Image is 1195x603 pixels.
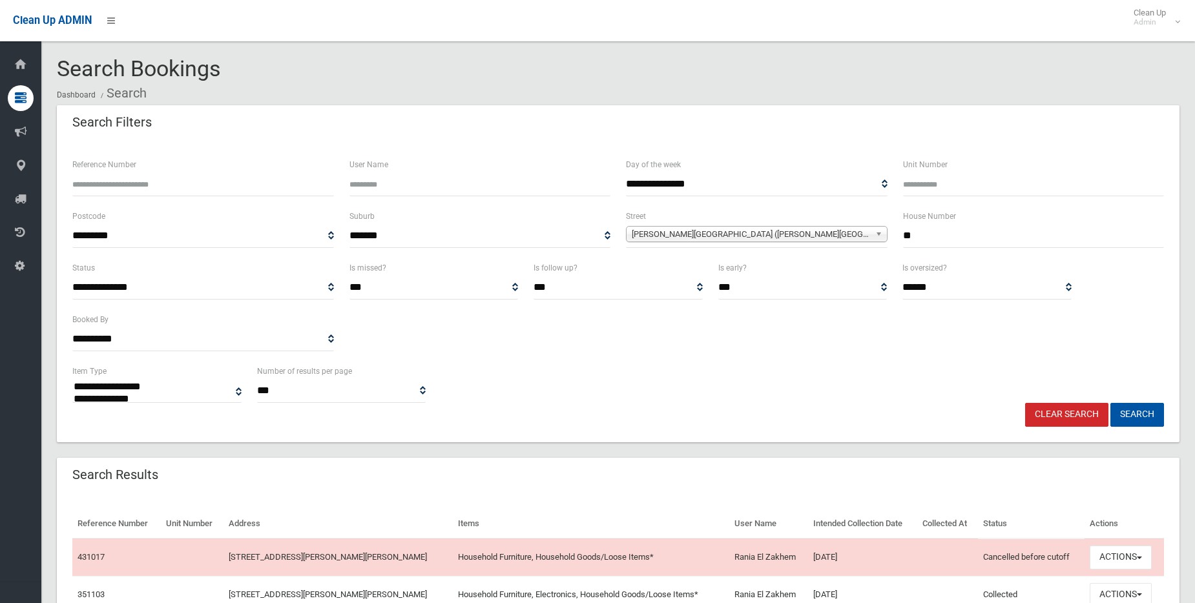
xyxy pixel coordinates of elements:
[808,538,917,576] td: [DATE]
[72,261,95,275] label: Status
[626,158,681,172] label: Day of the week
[257,364,352,378] label: Number of results per page
[902,261,947,275] label: Is oversized?
[903,209,956,223] label: House Number
[229,552,427,562] a: [STREET_ADDRESS][PERSON_NAME][PERSON_NAME]
[626,209,646,223] label: Street
[729,538,808,576] td: Rania El Zakhem
[349,158,388,172] label: User Name
[72,364,107,378] label: Item Type
[1110,403,1164,427] button: Search
[978,538,1085,576] td: Cancelled before cutoff
[78,589,105,599] a: 351103
[13,14,92,26] span: Clean Up ADMIN
[78,552,105,562] a: 431017
[453,538,729,576] td: Household Furniture, Household Goods/Loose Items*
[1090,546,1152,569] button: Actions
[223,509,453,538] th: Address
[718,261,747,275] label: Is early?
[1025,403,1108,427] a: Clear Search
[349,209,375,223] label: Suburb
[534,261,577,275] label: Is follow up?
[1134,17,1166,27] small: Admin
[632,227,870,242] span: [PERSON_NAME][GEOGRAPHIC_DATA] ([PERSON_NAME][GEOGRAPHIC_DATA])
[917,509,977,538] th: Collected At
[98,81,147,105] li: Search
[57,462,174,487] header: Search Results
[57,56,221,81] span: Search Bookings
[729,509,808,538] th: User Name
[161,509,223,538] th: Unit Number
[72,312,109,327] label: Booked By
[1085,509,1164,538] th: Actions
[453,509,729,538] th: Items
[349,261,386,275] label: Is missed?
[72,509,161,538] th: Reference Number
[903,158,948,172] label: Unit Number
[229,589,427,599] a: [STREET_ADDRESS][PERSON_NAME][PERSON_NAME]
[72,209,105,223] label: Postcode
[978,509,1085,538] th: Status
[57,110,167,135] header: Search Filters
[808,509,917,538] th: Intended Collection Date
[1127,8,1179,27] span: Clean Up
[72,158,136,172] label: Reference Number
[57,90,96,99] a: Dashboard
